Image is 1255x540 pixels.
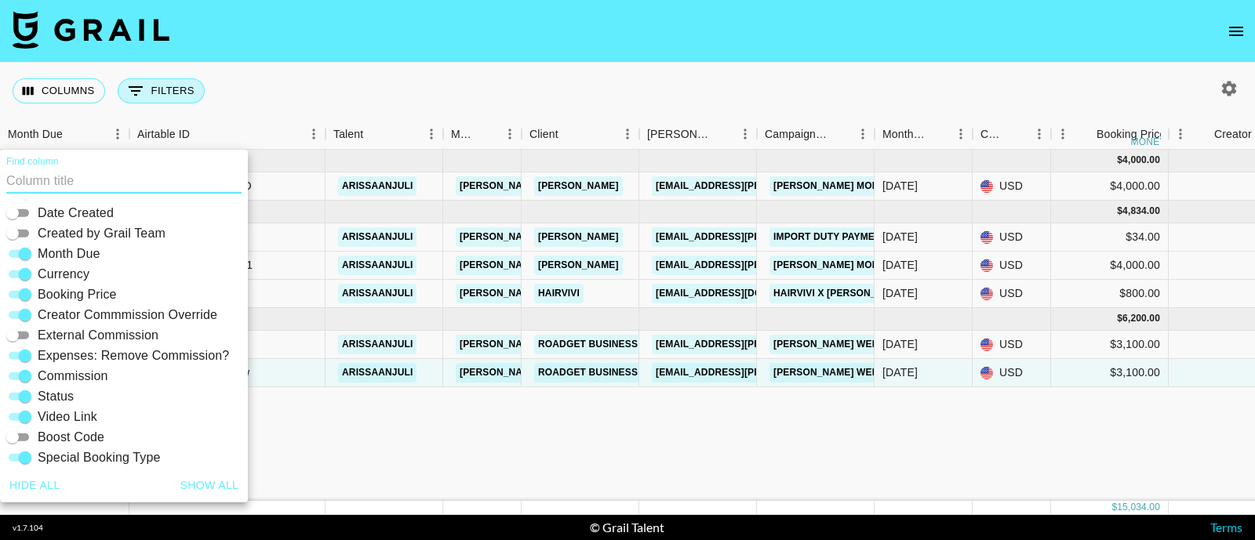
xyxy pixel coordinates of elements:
[451,119,476,150] div: Manager
[875,119,973,150] div: Month Due
[1028,122,1051,146] button: Menu
[1117,154,1122,167] div: $
[652,363,908,382] a: [EMAIL_ADDRESS][PERSON_NAME][DOMAIN_NAME]
[590,520,664,535] div: © Grail Talent
[13,523,43,533] div: v 1.7.104
[765,119,829,150] div: Campaign (Type)
[1169,122,1192,146] button: Menu
[6,154,59,168] label: Find column
[38,265,89,284] span: Currency
[769,335,968,354] a: [PERSON_NAME] Website Photosoot
[118,78,205,103] button: Show filters
[443,119,522,150] div: Manager
[534,363,684,382] a: Roadget Business Pte Ltd
[338,176,417,196] a: arissaanjuli
[534,227,623,247] a: [PERSON_NAME]
[927,123,949,145] button: Sort
[1097,119,1166,150] div: Booking Price
[882,119,927,150] div: Month Due
[1122,205,1160,218] div: 4,834.00
[522,119,639,150] div: Client
[973,280,1051,308] div: USD
[973,331,1051,359] div: USD
[106,122,129,146] button: Menu
[456,256,711,275] a: [PERSON_NAME][EMAIL_ADDRESS][DOMAIN_NAME]
[652,227,908,247] a: [EMAIL_ADDRESS][PERSON_NAME][DOMAIN_NAME]
[534,335,684,354] a: Roadget Business Pte Ltd
[1075,123,1097,145] button: Sort
[534,256,623,275] a: [PERSON_NAME]
[38,245,100,263] span: Month Due
[333,119,363,150] div: Talent
[652,256,908,275] a: [EMAIL_ADDRESS][PERSON_NAME][DOMAIN_NAME]
[1051,359,1169,387] div: $3,100.00
[338,256,417,275] a: arissaanjuli
[137,119,190,150] div: Airtable ID
[38,285,117,304] span: Booking Price
[456,284,711,303] a: [PERSON_NAME][EMAIL_ADDRESS][DOMAIN_NAME]
[174,470,246,499] button: Show all
[38,183,136,202] span: Campaign (Type)
[38,326,158,345] span: External Commission
[829,123,851,145] button: Sort
[456,335,711,354] a: [PERSON_NAME][EMAIL_ADDRESS][DOMAIN_NAME]
[1122,154,1160,167] div: 4,000.00
[558,123,580,145] button: Sort
[1051,331,1169,359] div: $3,100.00
[1192,123,1214,145] button: Sort
[13,78,105,103] button: Select columns
[757,119,875,150] div: Campaign (Type)
[1117,205,1122,218] div: $
[3,470,67,499] button: Hide all
[498,122,522,146] button: Menu
[38,408,97,426] span: Video Link
[38,367,108,386] span: Commission
[529,119,558,150] div: Client
[769,227,891,247] a: Import Duty Payment
[652,335,908,354] a: [EMAIL_ADDRESS][PERSON_NAME][DOMAIN_NAME]
[980,119,1006,150] div: Currency
[338,335,417,354] a: arissaanjuli
[1210,520,1242,535] a: Terms
[769,256,949,275] a: [PERSON_NAME] Model Campaign
[190,123,212,145] button: Sort
[882,285,918,301] div: Aug '25
[456,227,711,247] a: [PERSON_NAME][EMAIL_ADDRESS][DOMAIN_NAME]
[1122,312,1160,325] div: 6,200.00
[711,123,733,145] button: Sort
[38,204,114,223] span: Date Created
[456,363,711,382] a: [PERSON_NAME][EMAIL_ADDRESS][DOMAIN_NAME]
[326,119,443,150] div: Talent
[769,176,949,196] a: [PERSON_NAME] Model Campaign
[733,122,757,146] button: Menu
[1117,501,1160,514] div: 15,034.00
[6,169,242,194] input: Column title
[38,387,74,406] span: Status
[973,119,1051,150] div: Currency
[129,119,326,150] div: Airtable ID
[338,227,417,247] a: arissaanjuli
[1051,223,1169,252] div: $34.00
[973,223,1051,252] div: USD
[38,224,166,243] span: Created by Grail Team
[38,428,104,447] span: Boost Code
[973,172,1051,201] div: USD
[1051,122,1075,146] button: Menu
[639,119,757,150] div: Booker
[647,119,711,150] div: [PERSON_NAME]
[1051,172,1169,201] div: $4,000.00
[973,252,1051,280] div: USD
[973,359,1051,387] div: USD
[13,11,169,49] img: Grail Talent
[769,284,1079,303] a: Hairvivi X [PERSON_NAME] YouTube Video Collaboration
[338,363,417,382] a: arissaanjuli
[534,284,584,303] a: Hairvivi
[616,122,639,146] button: Menu
[1111,501,1117,514] div: $
[1051,280,1169,308] div: $800.00
[1051,252,1169,280] div: $4,000.00
[63,123,85,145] button: Sort
[476,123,498,145] button: Sort
[882,229,918,245] div: Aug '25
[882,178,918,194] div: Jul '25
